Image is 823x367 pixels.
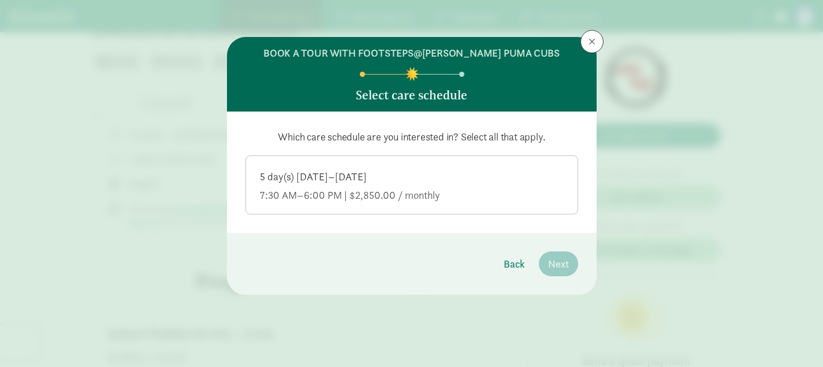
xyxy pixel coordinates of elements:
h6: BOOK A TOUR WITH FOOTSTEPS@[PERSON_NAME] PUMA CUBS [263,46,560,60]
p: Which care schedule are you interested in? Select all that apply. [245,130,578,144]
span: Next [548,256,569,272]
button: Next [539,251,578,276]
h5: Select care schedule [356,88,467,102]
span: Back [504,256,525,272]
button: Back [494,251,534,276]
div: 7:30 AM–6:00 PM | $2,850.00 / monthly [260,188,564,202]
div: 5 day(s) [DATE]–[DATE] [260,170,564,184]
